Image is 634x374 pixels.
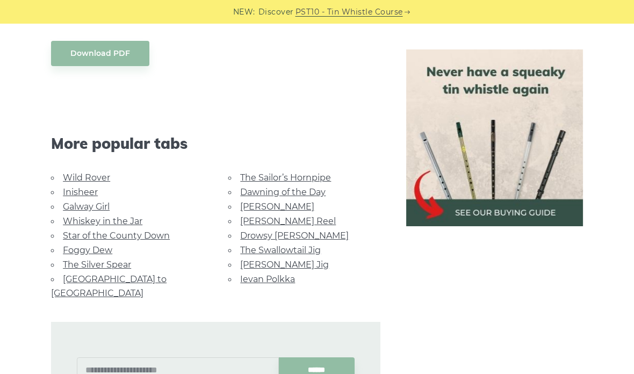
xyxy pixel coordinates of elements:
a: Inisheer [63,187,98,197]
a: Drowsy [PERSON_NAME] [240,231,349,241]
span: More popular tabs [51,134,380,153]
a: PST10 - Tin Whistle Course [296,6,403,18]
img: tin whistle buying guide [406,49,583,226]
a: Star of the County Down [63,231,170,241]
a: [GEOGRAPHIC_DATA] to [GEOGRAPHIC_DATA] [51,274,167,298]
a: [PERSON_NAME] Jig [240,260,329,270]
a: The Silver Spear [63,260,131,270]
a: Foggy Dew [63,245,112,255]
a: Ievan Polkka [240,274,295,284]
span: NEW: [233,6,255,18]
a: Dawning of the Day [240,187,326,197]
a: Download PDF [51,41,149,66]
a: The Sailor’s Hornpipe [240,172,331,183]
a: Whiskey in the Jar [63,216,142,226]
a: [PERSON_NAME] [240,202,314,212]
a: Galway Girl [63,202,110,212]
a: Wild Rover [63,172,110,183]
span: Discover [258,6,294,18]
a: [PERSON_NAME] Reel [240,216,336,226]
a: The Swallowtail Jig [240,245,321,255]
